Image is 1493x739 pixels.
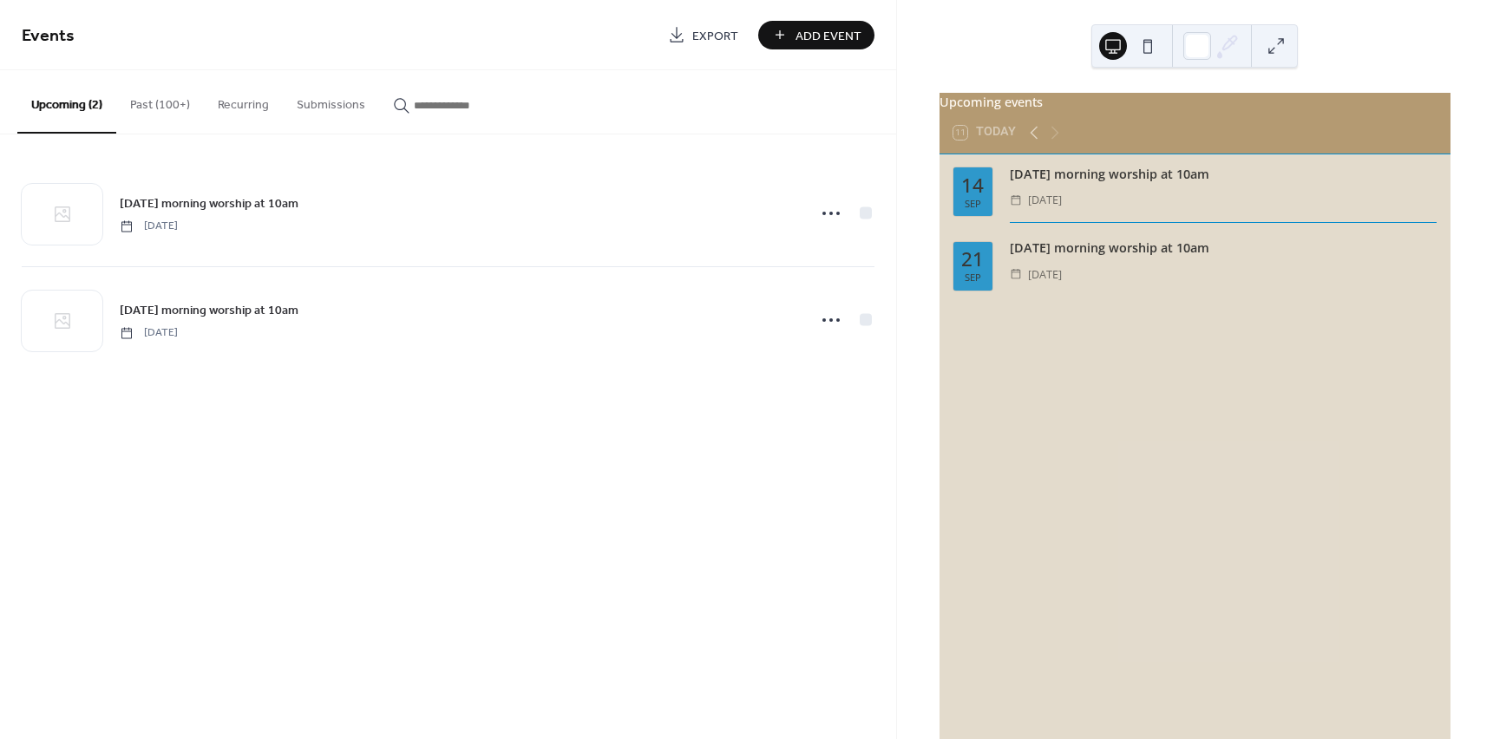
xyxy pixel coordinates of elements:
span: [DATE] [1028,265,1062,284]
span: Add Event [796,27,861,45]
div: [DATE] morning worship at 10am [1010,239,1437,258]
button: Submissions [283,70,379,132]
span: [DATE] [1028,191,1062,209]
div: 21 [961,250,984,270]
div: Sep [965,199,981,208]
span: Events [22,19,75,53]
span: [DATE] morning worship at 10am [120,302,298,320]
button: Recurring [204,70,283,132]
button: Add Event [758,21,874,49]
span: [DATE] [120,219,178,234]
div: ​ [1010,191,1022,209]
a: [DATE] morning worship at 10am [120,300,298,320]
div: Upcoming events [940,93,1450,112]
div: ​ [1010,265,1022,284]
span: [DATE] morning worship at 10am [120,195,298,213]
button: Past (100+) [116,70,204,132]
a: Export [655,21,751,49]
button: Upcoming (2) [17,70,116,134]
div: Sep [965,272,981,282]
span: [DATE] [120,325,178,341]
a: [DATE] morning worship at 10am [120,193,298,213]
div: 14 [961,176,984,196]
span: Export [692,27,738,45]
div: [DATE] morning worship at 10am [1010,165,1437,184]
